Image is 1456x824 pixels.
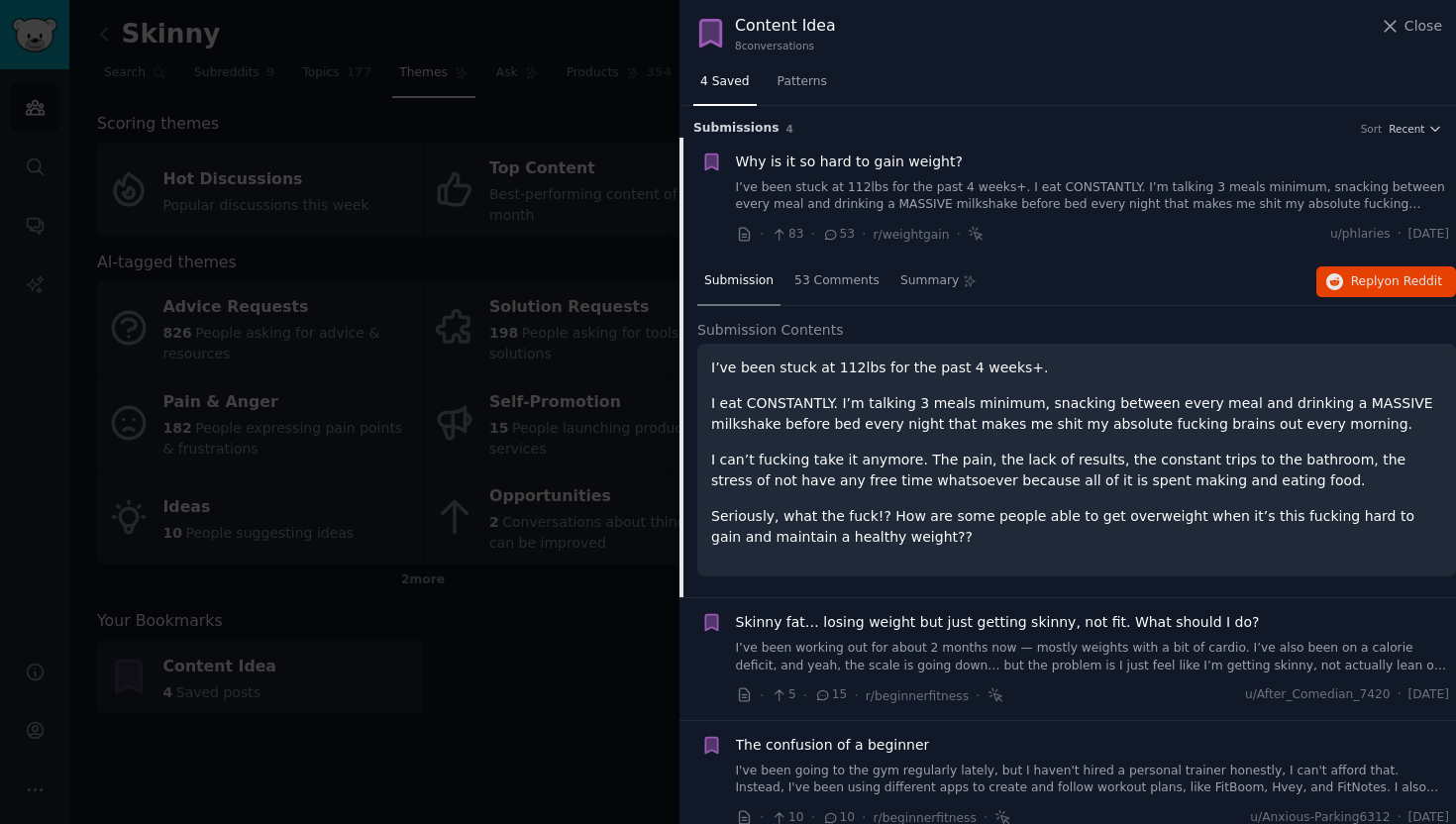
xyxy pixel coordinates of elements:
span: 15 [814,686,847,704]
span: Reply [1351,273,1442,291]
button: Replyon Reddit [1316,266,1456,298]
span: Close [1404,16,1442,37]
p: I’ve been stuck at 112lbs for the past 4 weeks+. [711,358,1442,378]
div: Content Idea [735,14,836,39]
p: I eat CONSTANTLY. I’m talking 3 meals minimum, snacking between every meal and drinking a MASSIVE... [711,393,1442,435]
span: Submission s [693,120,780,138]
div: Sort [1361,122,1383,136]
span: [DATE] [1408,226,1449,244]
span: · [760,685,764,706]
a: I've been going to the gym regularly lately, but I haven't hired a personal trainer honestly, I c... [736,763,1450,797]
span: Recent [1389,122,1424,136]
span: · [956,224,960,245]
span: · [976,685,980,706]
a: The confusion of a beginner [736,735,930,756]
a: 4 Saved [693,66,757,107]
span: u/After_Comedian_7420 [1245,686,1391,704]
span: 4 [786,123,793,135]
span: 53 [822,226,855,244]
span: · [811,224,815,245]
span: · [1398,686,1402,704]
button: Close [1380,16,1442,37]
a: I’ve been stuck at 112lbs for the past 4 weeks+. I eat CONSTANTLY. I’m talking 3 meals minimum, s... [736,179,1450,214]
span: 83 [771,226,803,244]
span: Submission Contents [697,320,844,341]
a: I’ve been working out for about 2 months now — mostly weights with a bit of cardio. I’ve also bee... [736,640,1450,674]
div: 8 conversation s [735,39,836,52]
span: on Reddit [1385,274,1442,288]
span: u/phlaries [1330,226,1391,244]
a: Patterns [771,66,834,107]
span: 5 [771,686,795,704]
span: 53 Comments [794,272,880,290]
span: r/beginnerfitness [866,689,969,703]
p: Seriously, what the fuck!? How are some people able to get overweight when it’s this fucking hard... [711,506,1442,548]
span: r/weightgain [874,228,950,242]
button: Recent [1389,122,1442,136]
span: Submission [704,272,774,290]
span: · [803,685,807,706]
span: · [1398,226,1402,244]
span: · [862,224,866,245]
span: 4 Saved [700,73,750,91]
span: Patterns [778,73,827,91]
span: Summary [900,272,959,290]
span: · [854,685,858,706]
a: Why is it so hard to gain weight? [736,152,963,172]
span: · [760,224,764,245]
span: [DATE] [1408,686,1449,704]
a: Skinny fat… losing weight but just getting skinny, not fit. What should I do? [736,612,1260,633]
p: I can’t fucking take it anymore. The pain, the lack of results, the constant trips to the bathroo... [711,450,1442,491]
